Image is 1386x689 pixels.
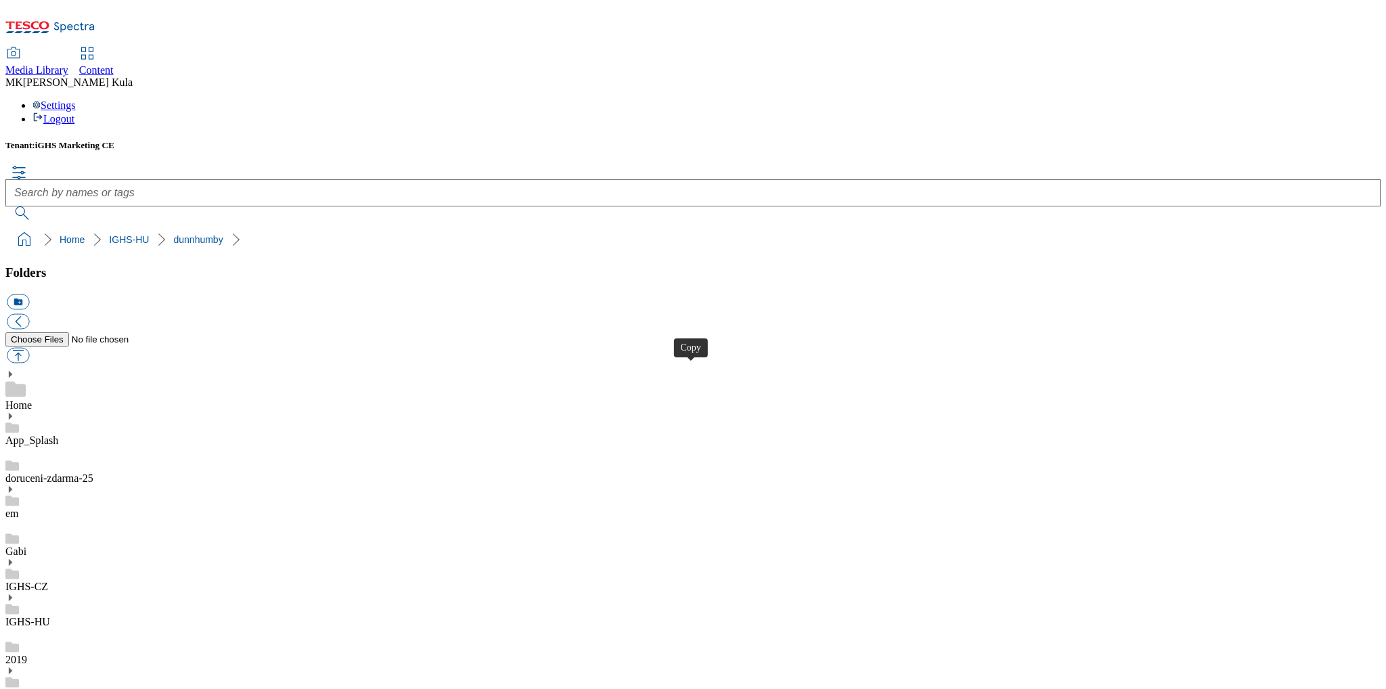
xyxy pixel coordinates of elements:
span: [PERSON_NAME] Kula [23,76,133,88]
input: Search by names or tags [5,179,1381,206]
a: Logout [32,113,74,125]
span: iGHS Marketing CE [35,140,114,150]
a: doruceni-zdarma-25 [5,472,93,484]
a: Media Library [5,48,68,76]
span: Content [79,64,114,76]
h5: Tenant: [5,140,1381,151]
a: dunnhumby [173,234,223,245]
a: IGHS-HU [109,234,149,245]
a: Home [60,234,85,245]
a: Home [5,399,32,411]
a: home [14,229,35,250]
h3: Folders [5,265,1381,280]
span: Media Library [5,64,68,76]
a: IGHS-CZ [5,581,48,592]
a: App_Splash [5,435,58,446]
span: MK [5,76,23,88]
a: 2019 [5,654,27,665]
a: Settings [32,99,76,111]
a: Content [79,48,114,76]
nav: breadcrumb [5,227,1381,252]
a: em [5,508,19,519]
a: IGHS-HU [5,616,50,627]
a: Gabi [5,546,26,557]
